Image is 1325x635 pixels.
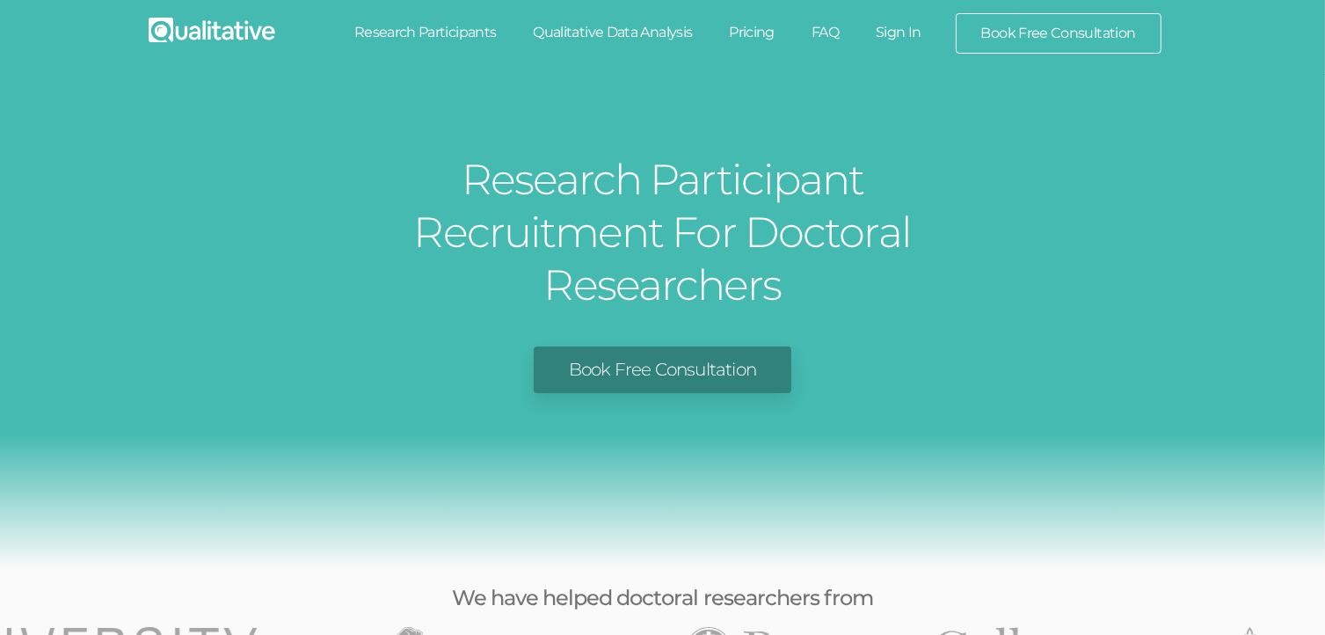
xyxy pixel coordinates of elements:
[857,13,940,52] a: Sign In
[149,18,275,42] img: Qualitative
[241,587,1085,609] h3: We have helped doctoral researchers from
[514,13,710,52] a: Qualitative Data Analysis
[957,14,1161,53] a: Book Free Consultation
[793,13,857,52] a: FAQ
[534,347,791,393] a: Book Free Consultation
[333,153,993,311] h1: Research Participant Recruitment For Doctoral Researchers
[336,13,515,52] a: Research Participants
[710,13,793,52] a: Pricing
